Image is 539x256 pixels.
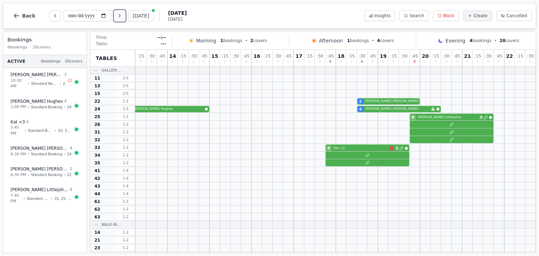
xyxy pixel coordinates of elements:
button: Back [7,7,41,24]
span: [PERSON_NAME] [PERSON_NAME] [365,99,419,104]
span: • [27,151,29,157]
span: 1 - 2 [117,129,134,135]
span: 0 [529,60,531,63]
span: [DATE] [168,9,187,16]
span: • [27,172,29,177]
span: covers [250,38,267,43]
span: • [64,172,66,177]
button: Kat <365:45 PM•Standard Booking•33, 35, 34 [6,115,84,141]
span: 8 [412,115,414,120]
span: : 30 [232,54,239,58]
button: Block [433,11,459,21]
span: 2 - 5 [117,75,134,81]
button: Insights [364,11,395,21]
span: 0 [308,60,310,63]
span: 0 [350,60,352,63]
span: [PERSON_NAME] Littlejohns [418,115,478,120]
span: 8 [413,60,415,63]
span: 24 [94,106,100,112]
span: 41 [94,168,100,174]
span: 31, 25, 32, 26 [54,196,72,201]
span: 6:30 PM [11,172,26,178]
span: 21 [464,54,471,59]
span: 2 [64,72,67,78]
span: 5:45 PM [11,125,23,136]
span: Cancelled [506,13,527,19]
span: : 45 [159,54,165,58]
span: 24 [67,151,72,157]
span: [PERSON_NAME] [PERSON_NAME] [365,107,430,112]
span: 10:30 AM [11,78,26,89]
span: 2 - 5 [117,91,134,96]
span: 0 [382,60,384,63]
button: [PERSON_NAME] Littlejohns87:45 PM•Standard Booking•31, 25, 32, 26 [6,183,84,208]
span: : 15 [348,54,355,58]
span: 16 [253,54,260,59]
span: 26 covers [33,45,51,50]
span: : 30 [443,54,450,58]
span: Insights [374,13,391,19]
span: 6 [361,60,363,63]
span: 0 [455,60,458,63]
span: Standard Booking [31,172,62,177]
span: [PERSON_NAME] [PERSON_NAME] [11,146,68,151]
span: Block [443,13,454,19]
span: 21 [94,237,100,243]
span: 20 [422,54,428,59]
span: 33 [94,145,100,150]
span: 22 [94,99,100,104]
span: • [28,81,30,86]
span: Walk-In... [101,222,121,227]
span: 2 - 5 [117,83,134,88]
span: : 45 [285,54,292,58]
span: • [64,105,66,110]
span: 0 [519,60,521,63]
span: • [25,128,27,133]
span: : 15 [264,54,271,58]
span: 3 [395,146,399,150]
span: 33, 35, 34 [58,128,72,133]
span: 1 - 2 [117,199,134,204]
span: 0 [319,60,321,63]
span: 0 [266,60,268,63]
button: Cancelled [496,11,532,21]
span: 13 [94,83,100,89]
span: 0 [424,60,426,63]
span: : 30 [485,54,492,58]
h3: Bookings [7,36,82,43]
span: 26 covers [65,59,82,65]
span: --- [161,41,166,47]
span: 1 - 2 [117,153,134,158]
span: 1 - 4 [117,183,134,189]
span: 2 [70,166,72,172]
span: 23 [94,245,100,251]
span: : 30 [190,54,197,58]
button: [PERSON_NAME] [PERSON_NAME]46:30 PM•Standard Booking•24 [6,142,84,161]
span: : 15 [432,54,439,58]
span: 0 [150,60,152,63]
span: 1 - 2 [117,122,134,127]
span: covers [377,38,394,43]
span: 0 [287,60,289,63]
span: 31 [94,129,100,135]
span: 6 [329,60,331,63]
span: 42 [94,176,100,181]
span: 4 [64,99,67,105]
span: 63 [94,214,100,220]
span: 0 [203,60,205,63]
span: 1 - 2 [117,114,134,119]
span: 4 [479,115,483,120]
span: 22 [506,54,513,59]
span: • [245,38,247,43]
span: : 15 [138,54,144,58]
span: 1 - 4 [117,176,134,181]
span: [PERSON_NAME] Hughes [134,107,204,112]
span: 19 [380,54,386,59]
span: 0 [172,60,174,63]
span: Afternoon [319,37,343,44]
span: 24 [67,105,72,110]
span: : 45 [495,54,502,58]
span: 0 [140,60,142,63]
span: Back [22,13,35,18]
span: : 15 [390,54,397,58]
